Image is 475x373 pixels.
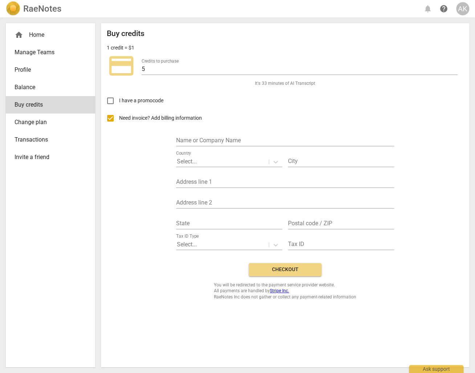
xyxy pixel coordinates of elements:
button: Checkout [249,263,321,276]
a: Help [437,2,450,15]
span: Change plan [15,118,81,127]
h2: Buy credits [107,29,145,38]
p: 1 credit = $1 [107,44,134,52]
a: Transactions [6,131,95,148]
a: Change plan [6,114,95,131]
label: Country [176,151,191,155]
a: Profile [6,61,95,79]
p: Select... [177,240,197,249]
a: Balance [6,79,95,96]
span: home [15,31,23,39]
h2: RaeNotes [23,4,61,14]
div: Ask support [409,365,463,373]
span: Profile [15,66,81,74]
span: help [439,4,448,13]
span: credit_card [107,51,136,80]
span: Transactions [15,135,81,144]
button: AK [456,2,469,15]
span: Buy credits [15,100,81,109]
a: Stripe Inc. [270,288,289,293]
span: Need invoice? Add billing information [119,114,203,122]
a: Manage Teams [6,44,95,61]
span: It's 33 minutes of AI Transcript [255,80,315,87]
img: Logo [6,1,20,16]
span: Balance [15,83,81,92]
span: Manage Teams [15,48,81,57]
div: Home [6,26,95,44]
a: LogoRaeNotes [6,1,61,16]
span: You will be redirected to the payment service provider website. All payments are handled by RaeNo... [214,282,356,300]
label: Tax ID Type [176,234,199,238]
a: Buy credits [6,96,95,114]
a: Invite a friend [6,148,95,166]
div: Home [15,31,81,39]
span: Invite a friend [15,153,81,162]
span: I have a promocode [119,97,163,104]
span: Checkout [255,266,316,273]
p: Select... [177,157,197,166]
label: Credits to purchase [142,59,179,63]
